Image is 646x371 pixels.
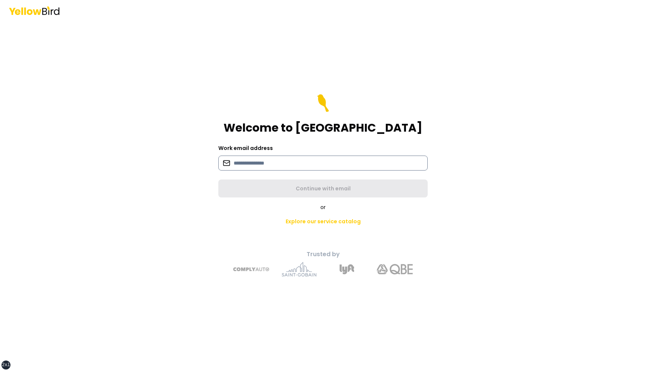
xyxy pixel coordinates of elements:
[191,250,455,259] p: Trusted by
[218,144,273,152] label: Work email address
[224,121,422,135] h1: Welcome to [GEOGRAPHIC_DATA]
[280,214,367,229] a: Explore our service catalog
[2,362,10,368] div: 2xl
[320,203,326,211] span: or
